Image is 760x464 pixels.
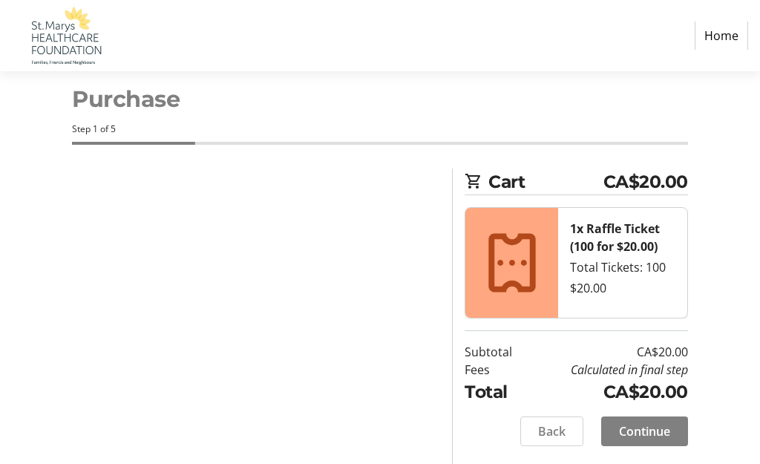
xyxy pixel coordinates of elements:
[570,279,675,297] div: $20.00
[465,379,529,405] td: Total
[72,82,687,117] h1: Purchase
[520,416,583,446] button: Back
[488,169,603,195] span: Cart
[465,343,529,361] td: Subtotal
[619,422,670,440] span: Continue
[601,416,688,446] button: Continue
[570,220,660,255] strong: 1x Raffle Ticket (100 for $20.00)
[529,343,688,361] td: CA$20.00
[12,6,117,65] img: St. Marys Healthcare Foundation's Logo
[603,169,688,195] span: CA$20.00
[570,258,675,276] div: Total Tickets: 100
[465,361,529,379] td: Fees
[538,422,566,440] span: Back
[529,361,688,379] td: Calculated in final step
[72,122,687,136] div: Step 1 of 5
[529,379,688,405] td: CA$20.00
[695,22,748,50] a: Home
